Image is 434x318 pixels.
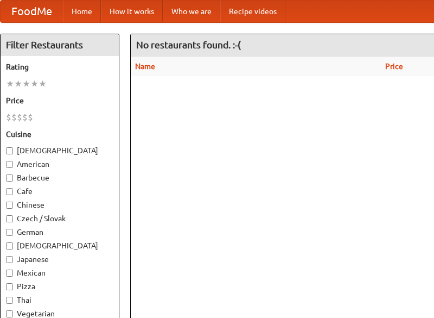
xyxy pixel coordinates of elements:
label: German [6,227,113,238]
ng-pluralize: No restaurants found. :-( [136,40,241,50]
input: Japanese [6,256,13,263]
li: ★ [6,78,14,90]
a: Who we are [163,1,220,22]
a: Price [385,62,403,71]
li: $ [17,111,22,123]
label: Mexican [6,267,113,278]
input: Mexican [6,270,13,277]
h4: Filter Restaurants [1,34,119,56]
li: ★ [14,78,22,90]
label: Czech / Slovak [6,213,113,224]
li: $ [28,111,33,123]
li: ★ [30,78,39,90]
label: Thai [6,295,113,305]
input: American [6,161,13,168]
a: FoodMe [1,1,63,22]
li: $ [11,111,17,123]
label: [DEMOGRAPHIC_DATA] [6,145,113,156]
input: [DEMOGRAPHIC_DATA] [6,147,13,154]
h5: Price [6,95,113,106]
a: Recipe videos [220,1,285,22]
input: [DEMOGRAPHIC_DATA] [6,242,13,250]
input: Cafe [6,188,13,195]
label: [DEMOGRAPHIC_DATA] [6,240,113,251]
label: Japanese [6,254,113,265]
label: Pizza [6,281,113,292]
input: Vegetarian [6,310,13,317]
li: $ [22,111,28,123]
input: Czech / Slovak [6,215,13,222]
label: American [6,159,113,170]
a: How it works [101,1,163,22]
h5: Rating [6,61,113,72]
li: ★ [22,78,30,90]
li: $ [6,111,11,123]
input: Chinese [6,202,13,209]
li: ★ [39,78,47,90]
input: Barbecue [6,174,13,182]
a: Home [63,1,101,22]
label: Cafe [6,186,113,197]
input: Pizza [6,283,13,290]
input: Thai [6,297,13,304]
a: Name [135,62,155,71]
label: Barbecue [6,172,113,183]
input: German [6,229,13,236]
label: Chinese [6,199,113,210]
h5: Cuisine [6,129,113,140]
